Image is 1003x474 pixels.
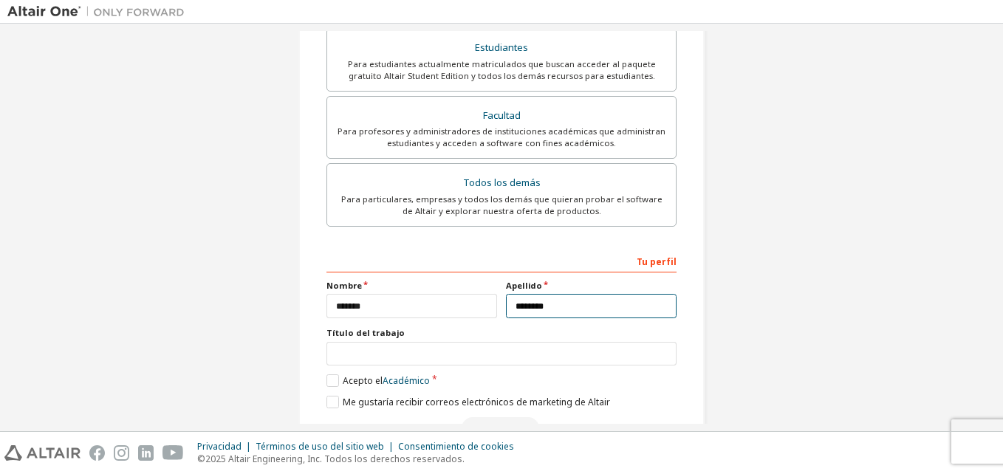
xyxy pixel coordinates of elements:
img: youtube.svg [162,445,184,461]
label: Nombre [326,280,497,292]
div: Read and acccept EULA to continue [326,417,677,439]
font: 2025 Altair Engineering, Inc. Todos los derechos reservados. [205,453,465,465]
label: Título del trabajo [326,327,677,339]
label: Me gustaría recibir correos electrónicos de marketing de Altair [326,396,610,408]
div: Facultad [336,106,667,126]
p: © [197,453,523,465]
img: linkedin.svg [138,445,154,461]
label: Apellido [506,280,677,292]
div: Términos de uso del sitio web [256,441,398,453]
label: Acepto el [326,374,430,387]
div: Estudiantes [336,38,667,58]
a: Académico [383,374,430,387]
div: Tu perfil [326,249,677,272]
div: Consentimiento de cookies [398,441,523,453]
div: Para estudiantes actualmente matriculados que buscan acceder al paquete gratuito Altair Student E... [336,58,667,82]
img: facebook.svg [89,445,105,461]
div: Para profesores y administradores de instituciones académicas que administran estudiantes y acced... [336,126,667,149]
div: Todos los demás [336,173,667,193]
img: altair_logo.svg [4,445,81,461]
div: Privacidad [197,441,256,453]
div: Para particulares, empresas y todos los demás que quieran probar el software de Altair y explorar... [336,193,667,217]
img: Altair Uno [7,4,192,19]
img: instagram.svg [114,445,129,461]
